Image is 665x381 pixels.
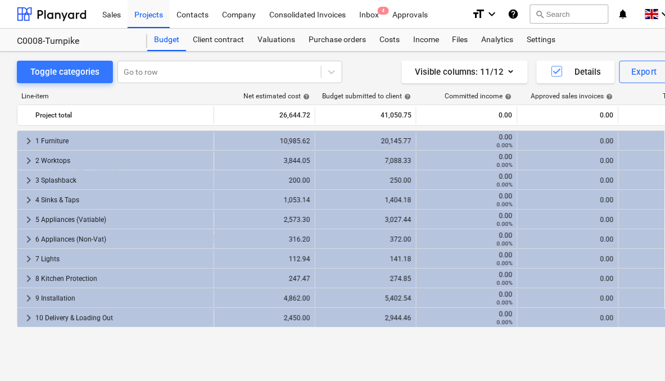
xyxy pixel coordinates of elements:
[22,311,35,325] span: keyboard_arrow_right
[497,221,513,227] small: 0.00%
[219,137,310,145] div: 10,985.62
[35,211,209,229] div: 5 Appliances (Vatiable)
[30,65,99,79] div: Toggle categories
[22,154,35,167] span: keyboard_arrow_right
[522,176,614,184] div: 0.00
[17,61,113,83] button: Toggle categories
[537,61,615,83] button: Details
[22,193,35,207] span: keyboard_arrow_right
[609,327,665,381] iframe: Chat Widget
[632,65,658,79] div: Export
[35,289,209,307] div: 9 Installation
[522,216,614,224] div: 0.00
[446,29,475,51] a: Files
[604,93,613,100] span: help
[497,162,513,168] small: 0.00%
[497,241,513,247] small: 0.00%
[219,196,310,204] div: 1,053.14
[301,93,310,100] span: help
[35,132,209,150] div: 1 Furniture
[219,255,310,263] div: 112.94
[421,192,513,208] div: 0.00
[522,275,614,283] div: 0.00
[550,65,601,79] div: Details
[35,250,209,268] div: 7 Lights
[35,152,209,170] div: 2 Worktops
[522,255,614,263] div: 0.00
[421,271,513,287] div: 0.00
[186,29,251,51] a: Client contract
[219,314,310,322] div: 2,450.00
[17,92,214,100] div: Line-item
[421,153,513,169] div: 0.00
[219,235,310,243] div: 316.20
[35,270,209,288] div: 8 Kitchen Protection
[421,310,513,326] div: 0.00
[522,137,614,145] div: 0.00
[421,173,513,188] div: 0.00
[406,29,446,51] a: Income
[147,29,186,51] a: Budget
[320,196,411,204] div: 1,404.18
[475,29,521,51] div: Analytics
[497,280,513,286] small: 0.00%
[421,232,513,247] div: 0.00
[421,291,513,306] div: 0.00
[497,182,513,188] small: 0.00%
[22,272,35,285] span: keyboard_arrow_right
[35,309,209,327] div: 10 Delivery & Loading Out
[421,133,513,149] div: 0.00
[522,106,614,124] div: 0.00
[22,292,35,305] span: keyboard_arrow_right
[521,29,563,51] a: Settings
[320,314,411,322] div: 2,944.46
[522,196,614,204] div: 0.00
[22,252,35,266] span: keyboard_arrow_right
[503,93,512,100] span: help
[522,314,614,322] div: 0.00
[251,29,302,51] a: Valuations
[35,230,209,248] div: 6 Appliances (Non-Vat)
[320,294,411,302] div: 5,402.54
[320,157,411,165] div: 7,088.33
[421,106,513,124] div: 0.00
[219,157,310,165] div: 3,844.05
[497,201,513,207] small: 0.00%
[421,212,513,228] div: 0.00
[322,92,411,100] div: Budget submitted to client
[522,294,614,302] div: 0.00
[22,174,35,187] span: keyboard_arrow_right
[219,106,310,124] div: 26,644.72
[497,319,513,325] small: 0.00%
[320,137,411,145] div: 20,145.77
[35,106,209,124] div: Project total
[402,93,411,100] span: help
[373,29,406,51] a: Costs
[320,106,411,124] div: 41,050.75
[22,233,35,246] span: keyboard_arrow_right
[531,92,613,100] div: Approved sales invoices
[22,213,35,226] span: keyboard_arrow_right
[35,171,209,189] div: 3 Splashback
[320,255,411,263] div: 141.18
[320,176,411,184] div: 250.00
[497,142,513,148] small: 0.00%
[320,235,411,243] div: 372.00
[219,176,310,184] div: 200.00
[219,216,310,224] div: 2,573.30
[421,251,513,267] div: 0.00
[302,29,373,51] a: Purchase orders
[22,134,35,148] span: keyboard_arrow_right
[445,92,512,100] div: Committed income
[219,294,310,302] div: 4,862.00
[320,216,411,224] div: 3,027.44
[35,191,209,209] div: 4 Sinks & Taps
